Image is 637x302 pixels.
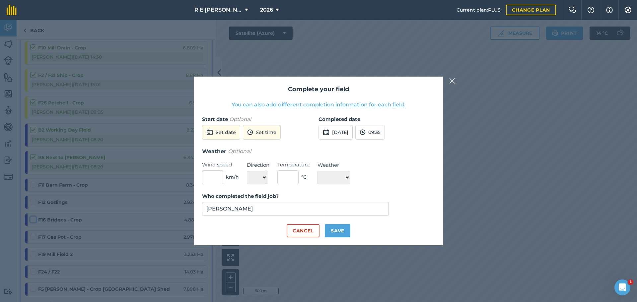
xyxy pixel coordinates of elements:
span: 1 [628,279,633,285]
label: Weather [318,161,350,169]
img: svg+xml;base64,PD94bWwgdmVyc2lvbj0iMS4wIiBlbmNvZGluZz0idXRmLTgiPz4KPCEtLSBHZW5lcmF0b3I6IEFkb2JlIE... [323,128,329,136]
img: Two speech bubbles overlapping with the left bubble in the forefront [568,7,576,13]
a: Change plan [506,5,556,15]
label: Temperature [277,161,310,169]
span: 2026 [260,6,273,14]
em: Optional [229,116,251,122]
button: 09:35 [355,125,385,140]
strong: Who completed the field job? [202,193,279,199]
h3: Weather [202,147,435,156]
img: svg+xml;base64,PD94bWwgdmVyc2lvbj0iMS4wIiBlbmNvZGluZz0idXRmLTgiPz4KPCEtLSBHZW5lcmF0b3I6IEFkb2JlIE... [247,128,253,136]
img: svg+xml;base64,PHN2ZyB4bWxucz0iaHR0cDovL3d3dy53My5vcmcvMjAwMC9zdmciIHdpZHRoPSIyMiIgaGVpZ2h0PSIzMC... [449,77,455,85]
img: svg+xml;base64,PHN2ZyB4bWxucz0iaHR0cDovL3d3dy53My5vcmcvMjAwMC9zdmciIHdpZHRoPSIxNyIgaGVpZ2h0PSIxNy... [606,6,613,14]
iframe: Intercom live chat [614,279,630,295]
button: Save [325,224,350,237]
button: Cancel [287,224,319,237]
label: Direction [247,161,269,169]
img: A question mark icon [587,7,595,13]
h2: Complete your field [202,85,435,94]
label: Wind speed [202,161,239,169]
img: svg+xml;base64,PD94bWwgdmVyc2lvbj0iMS4wIiBlbmNvZGluZz0idXRmLTgiPz4KPCEtLSBHZW5lcmF0b3I6IEFkb2JlIE... [206,128,213,136]
strong: Start date [202,116,228,122]
span: Current plan : PLUS [457,6,501,14]
span: ° C [301,173,307,181]
button: You can also add different completion information for each field. [232,101,405,109]
span: km/h [226,173,239,181]
span: R E [PERSON_NAME] [194,6,242,14]
button: Set date [202,125,240,140]
strong: Completed date [318,116,360,122]
button: Set time [243,125,281,140]
img: svg+xml;base64,PD94bWwgdmVyc2lvbj0iMS4wIiBlbmNvZGluZz0idXRmLTgiPz4KPCEtLSBHZW5lcmF0b3I6IEFkb2JlIE... [360,128,366,136]
img: fieldmargin Logo [7,5,17,15]
img: A cog icon [624,7,632,13]
button: [DATE] [318,125,353,140]
em: Optional [228,148,251,154]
